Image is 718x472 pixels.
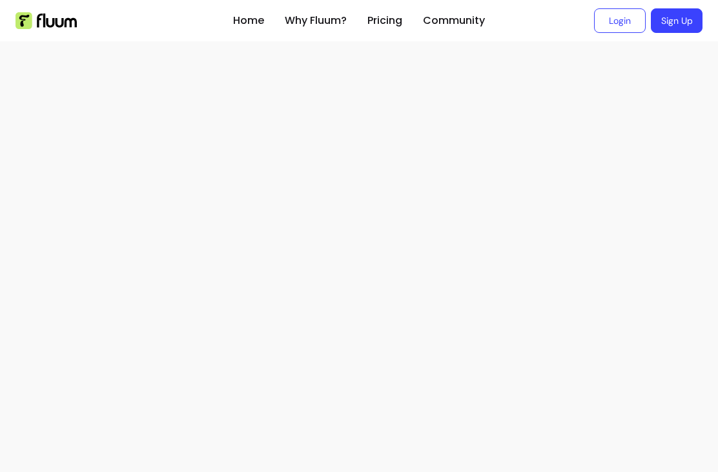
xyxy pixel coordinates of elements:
a: Login [594,8,646,33]
a: Pricing [367,13,402,28]
a: Home [233,13,264,28]
a: Community [423,13,485,28]
a: Sign Up [651,8,703,33]
a: Why Fluum? [285,13,347,28]
img: Fluum Logo [15,12,77,29]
